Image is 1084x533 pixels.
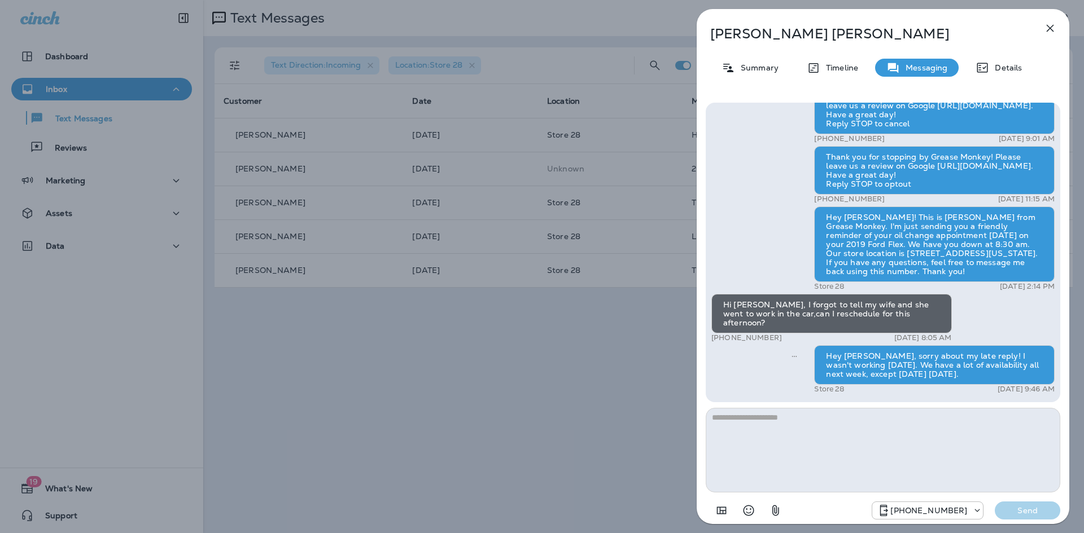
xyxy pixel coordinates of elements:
div: Hi [PERSON_NAME], I forgot to tell my wife and she went to work in the car,can I reschedule for t... [711,294,952,333]
p: [PHONE_NUMBER] [890,506,967,515]
p: Summary [735,63,779,72]
button: Add in a premade template [710,499,733,522]
div: Hey [PERSON_NAME], sorry about my late reply! I wasn't working [DATE]. We have a lot of availabil... [814,345,1055,385]
div: +1 (208) 858-5823 [872,504,983,517]
p: Store 28 [814,282,844,291]
p: Details [989,63,1022,72]
p: [DATE] 9:01 AM [999,134,1055,143]
p: [DATE] 8:05 AM [894,333,952,342]
p: [PHONE_NUMBER] [814,195,885,204]
p: Store 28 [814,385,844,394]
p: [DATE] 9:46 AM [998,385,1055,394]
p: Messaging [900,63,947,72]
div: Hey [PERSON_NAME]! This is [PERSON_NAME] from Grease Monkey. I'm just sending you a friendly remi... [814,206,1055,282]
p: [PERSON_NAME] [PERSON_NAME] [710,26,1019,42]
p: [PHONE_NUMBER] [711,333,782,342]
div: Thank you for stopping by Grease Monkey! Please leave us a review on Google [URL][DOMAIN_NAME]. H... [814,146,1055,195]
p: [DATE] 2:14 PM [1000,282,1055,291]
p: Timeline [820,63,858,72]
button: Select an emoji [737,499,760,522]
span: Sent [792,350,797,360]
p: [PHONE_NUMBER] [814,134,885,143]
p: [DATE] 11:15 AM [998,195,1055,204]
div: Thank you for stopping by Grease Monkey! Please leave us a review on Google [URL][DOMAIN_NAME]. H... [814,86,1055,134]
